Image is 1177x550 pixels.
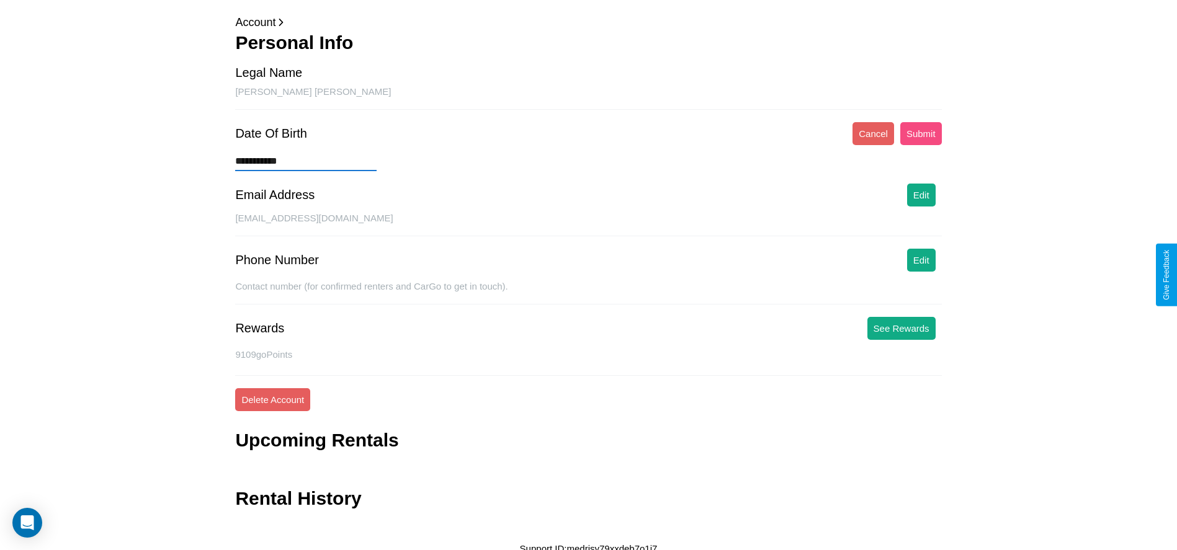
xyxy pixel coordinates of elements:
[907,184,936,206] button: Edit
[235,488,361,509] h3: Rental History
[235,32,941,53] h3: Personal Info
[1162,250,1171,300] div: Give Feedback
[235,281,941,304] div: Contact number (for confirmed renters and CarGo to get in touch).
[907,249,936,272] button: Edit
[235,346,941,363] p: 9109 goPoints
[900,122,942,145] button: Submit
[235,66,302,80] div: Legal Name
[235,253,319,267] div: Phone Number
[12,508,42,538] div: Open Intercom Messenger
[235,430,398,451] h3: Upcoming Rentals
[235,86,941,110] div: [PERSON_NAME] [PERSON_NAME]
[853,122,894,145] button: Cancel
[235,213,941,236] div: [EMAIL_ADDRESS][DOMAIN_NAME]
[235,321,284,335] div: Rewards
[235,388,310,411] button: Delete Account
[235,126,307,141] div: Date Of Birth
[867,317,936,340] button: See Rewards
[235,188,315,202] div: Email Address
[235,12,941,32] p: Account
